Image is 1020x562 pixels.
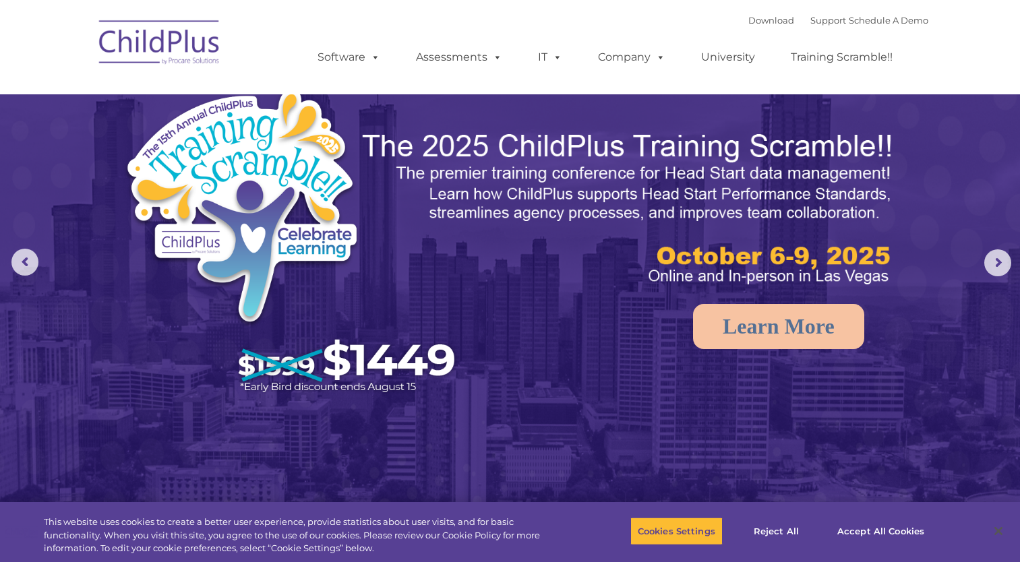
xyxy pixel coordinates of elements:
a: University [688,44,769,71]
a: Software [304,44,394,71]
a: Support [810,15,846,26]
img: ChildPlus by Procare Solutions [92,11,227,78]
font: | [748,15,928,26]
a: Download [748,15,794,26]
a: Training Scramble!! [777,44,906,71]
a: IT [524,44,576,71]
a: Learn More [693,304,864,349]
a: Assessments [402,44,516,71]
button: Cookies Settings [630,517,723,545]
a: Company [584,44,679,71]
a: Schedule A Demo [849,15,928,26]
div: This website uses cookies to create a better user experience, provide statistics about user visit... [44,516,561,555]
button: Close [984,516,1013,546]
button: Reject All [734,517,818,545]
button: Accept All Cookies [830,517,932,545]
